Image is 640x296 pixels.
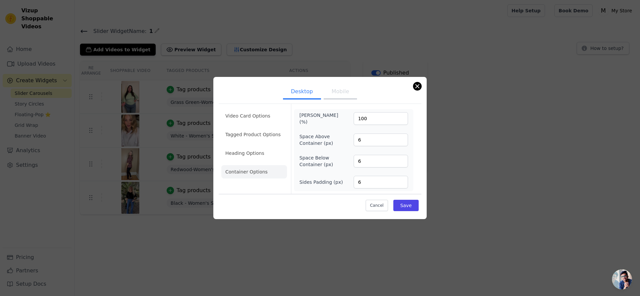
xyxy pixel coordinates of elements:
[283,85,321,100] button: Desktop
[393,200,419,211] button: Save
[221,128,287,141] li: Tagged Product Options
[299,133,336,147] label: Space Above Container (px)
[366,200,388,211] button: Cancel
[221,109,287,123] li: Video Card Options
[299,112,336,125] label: [PERSON_NAME] (%)
[413,82,421,90] button: Close modal
[324,85,357,100] button: Mobile
[221,165,287,178] li: Container Options
[299,154,336,168] label: Space Below Container (px)
[221,147,287,160] li: Heading Options
[299,179,343,185] label: Sides Padding (px)
[612,269,632,289] a: 打開聊天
